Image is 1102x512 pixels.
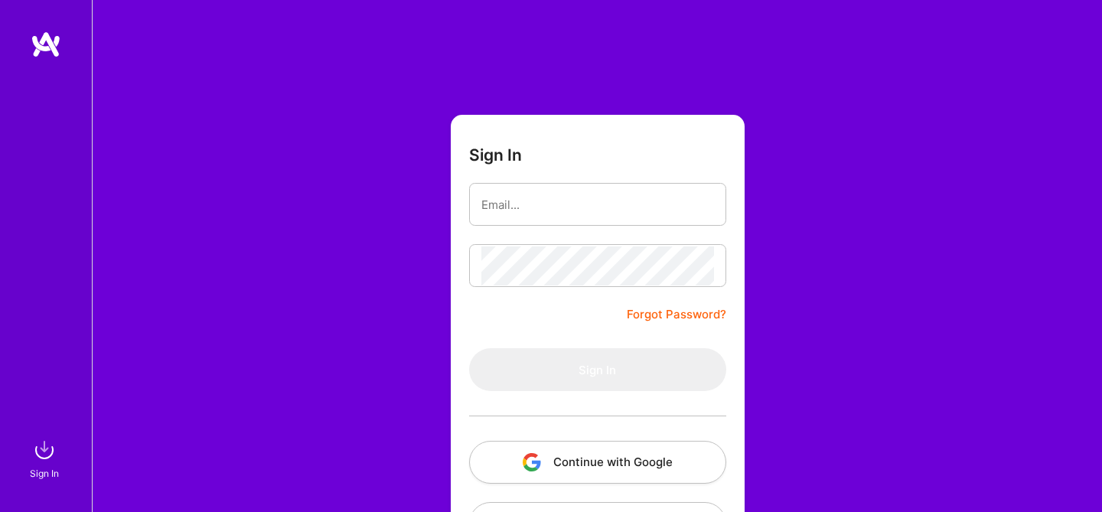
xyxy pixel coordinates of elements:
img: sign in [29,435,60,465]
button: Sign In [469,348,726,391]
button: Continue with Google [469,441,726,484]
h3: Sign In [469,145,522,165]
img: icon [523,453,541,471]
div: Sign In [30,465,59,481]
a: Forgot Password? [627,305,726,324]
input: Email... [481,185,714,224]
img: logo [31,31,61,58]
a: sign inSign In [32,435,60,481]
